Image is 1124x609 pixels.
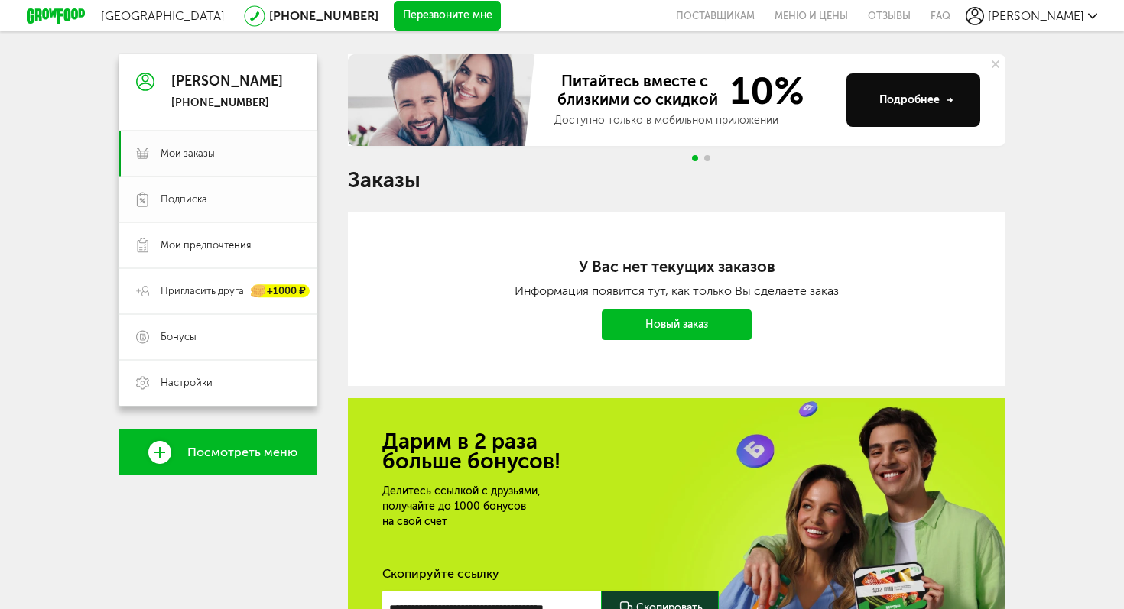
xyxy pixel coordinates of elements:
[382,566,971,581] div: Скопируйте ссылку
[171,96,283,110] div: [PHONE_NUMBER]
[161,193,207,206] span: Подписка
[348,54,539,146] img: family-banner.579af9d.jpg
[704,155,710,161] span: Go to slide 2
[119,177,317,222] a: Подписка
[382,432,971,471] h2: Дарим в 2 раза больше бонусов!
[382,484,739,530] div: Делитесь ссылкой с друзьями, получайте до 1000 бонусов на свой счет
[692,155,698,161] span: Go to slide 1
[161,238,251,252] span: Мои предпочтения
[988,8,1084,23] span: [PERSON_NAME]
[119,360,317,406] a: Настройки
[187,445,297,459] span: Посмотреть меню
[879,92,953,108] div: Подробнее
[161,330,197,344] span: Бонусы
[394,1,501,31] button: Перезвоните мне
[161,376,213,390] span: Настройки
[721,72,804,110] span: 10%
[554,72,721,110] span: Питайтесь вместе с близкими со скидкой
[554,113,834,128] div: Доступно только в мобильном приложении
[348,170,1005,190] h1: Заказы
[602,309,752,340] a: Новый заказ
[101,8,225,23] span: [GEOGRAPHIC_DATA]
[846,73,980,127] button: Подробнее
[409,258,944,276] h2: У Вас нет текущих заказов
[409,283,944,298] div: Информация появится тут, как только Вы сделаете заказ
[119,314,317,360] a: Бонусы
[119,429,317,475] a: Посмотреть меню
[269,8,378,23] a: [PHONE_NUMBER]
[161,147,215,160] span: Мои заказы
[252,285,310,298] div: +1000 ₽
[119,131,317,177] a: Мои заказы
[171,74,283,89] div: [PERSON_NAME]
[119,222,317,268] a: Мои предпочтения
[119,268,317,314] a: Пригласить друга +1000 ₽
[161,284,244,298] span: Пригласить друга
